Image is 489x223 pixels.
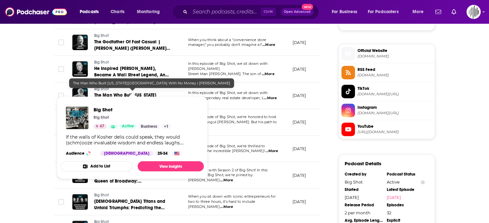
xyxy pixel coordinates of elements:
img: Podchaser - Follow, Share and Rate Podcasts [5,6,67,18]
a: +1 [161,124,171,129]
div: Search podcasts, credits, & more... [178,4,325,19]
div: Episodes [387,202,425,208]
button: open menu [364,7,408,17]
a: [DEMOGRAPHIC_DATA] Titans and Untold Triumphs: Predicting the 2008 Crash, The Architect of Canadi... [94,198,171,211]
input: Search podcasts, credits, & more... [190,7,261,17]
span: For Podcasters [368,7,399,16]
div: [DEMOGRAPHIC_DATA] [100,151,153,156]
p: [DATE] [293,173,306,178]
span: Charts [111,7,124,16]
a: Big Shot [94,193,171,198]
a: Charts [106,7,128,17]
span: RSS Feed [358,67,432,73]
span: Toggle select row [58,39,64,45]
span: ...More [220,204,233,210]
a: Official Website[DOMAIN_NAME] [341,47,432,60]
p: [DATE] [293,119,306,125]
span: YouTube [358,124,432,129]
button: open menu [408,7,431,17]
div: [DATE] [345,195,383,200]
span: Big Shot [94,60,109,64]
a: Business [138,124,160,129]
span: In this episode of Big Shot, we're honored to host [188,115,276,119]
p: [DATE] [293,66,306,72]
span: Monitoring [137,7,160,16]
button: Show profile menu [466,5,481,19]
span: Toggle select row [58,66,64,72]
span: ...More [262,72,275,77]
div: Avg. Episode Length [345,218,383,223]
span: Big Shot [94,193,109,197]
span: Big Shot [94,33,109,38]
span: manager," you probably don't imagine a f [188,42,262,47]
div: Started [345,187,383,192]
span: When you think about a "convenience store [188,38,267,42]
span: He Inspired [PERSON_NAME], Became A Wall Street Legend, And Made Billions | [PERSON_NAME] [94,66,169,84]
span: ...More [264,96,277,101]
span: TikTok [358,86,432,91]
span: Street titan [PERSON_NAME]. The son of [188,72,261,76]
div: Latest Episode [387,187,425,192]
span: ...More [262,42,275,47]
a: Show notifications dropdown [449,6,459,17]
span: Podcasts [80,7,99,16]
span: Big Shot [94,87,109,91]
div: Explicit [387,218,425,223]
div: 25-34 [155,151,170,156]
span: In this episode of Big Shot, we sit down with [188,90,268,95]
p: Big Shot [94,115,109,120]
button: Add to List [61,161,132,171]
a: View Insights [138,161,204,171]
span: In this episode of Big Shot, we sit down with [PERSON_NAME] [188,61,268,71]
button: open menu [327,7,365,17]
a: RSS Feed[DOMAIN_NAME] [341,66,432,79]
div: Created by [345,172,383,177]
h3: Audience [66,151,95,156]
p: [DATE] [293,199,306,204]
span: For Business [332,7,357,16]
img: User Profile [466,5,481,19]
p: [DATE] [293,93,306,98]
a: He Inspired [PERSON_NAME], Became A Wall Street Legend, And Made Billions | [PERSON_NAME] [94,65,171,78]
a: TikTok[DOMAIN_NAME][URL] [341,85,432,98]
a: 47 [94,124,107,129]
a: Show notifications dropdown [433,6,444,17]
span: Official Website [358,48,432,54]
span: Instagram [358,105,432,110]
button: Open AdvancedNew [281,8,313,16]
span: The Godfather Of Fast Casual | [PERSON_NAME] ([PERSON_NAME], CAVA) [94,39,170,57]
span: business mogul [PERSON_NAME]. But his path to [188,120,277,124]
span: More [412,7,423,16]
span: Toggle select row [58,199,64,205]
a: Instagram[DOMAIN_NAME][URL] [341,104,432,117]
h3: Podcast Details [345,160,381,167]
div: 2 per month [345,210,383,215]
button: open menu [75,7,107,17]
div: Podcast Status [387,172,425,177]
span: Ctrl K [261,8,276,16]
a: YouTube[URL][DOMAIN_NAME] [341,123,432,136]
p: [DATE] [293,146,306,151]
span: Open Advanced [284,10,311,13]
span: ...More [220,178,233,183]
div: Release Period [345,202,383,208]
button: Show Info [421,180,425,184]
a: Active [119,124,137,129]
span: instagram.com/bigshotshow [358,111,432,116]
span: New [302,4,313,10]
span: two to three hours, it's hard to include [PERSON_NAME] [188,199,256,209]
span: In this episode of Big Shot, we're thrilled to [188,144,265,148]
a: [DATE] [387,195,425,200]
span: ...More [265,149,278,154]
span: 47 [100,123,104,130]
span: episode of Big Shot, we're joined by [PERSON_NAME] [188,173,253,182]
a: The Godfather Of Fast Casual | [PERSON_NAME] ([PERSON_NAME], CAVA) [94,39,171,52]
span: When you sit down with iconic entrepreneurs for [188,194,276,199]
span: Active [122,123,134,130]
a: Big Shot [94,33,171,39]
img: Big Shot [66,107,88,129]
p: [DATE] [293,40,306,45]
div: If the walls of Kosher delis could speak, they would (schm)ooze invaluable wisdom and endless lau... [66,134,199,146]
